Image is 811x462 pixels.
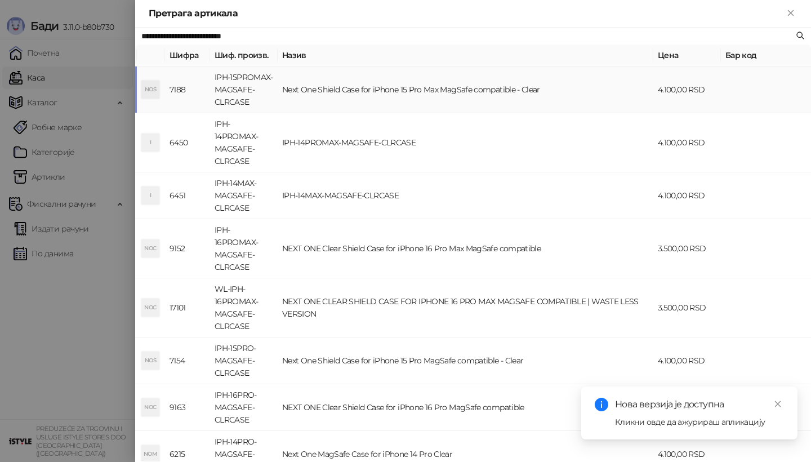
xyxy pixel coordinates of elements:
[278,172,653,219] td: IPH-14MAX-MAGSAFE-CLRCASE
[278,45,653,66] th: Назив
[653,219,721,278] td: 3.500,00 RSD
[141,134,159,152] div: I
[141,186,159,205] div: I
[278,113,653,172] td: IPH-14PROMAX-MAGSAFE-CLRCASE
[149,7,784,20] div: Претрага артикала
[141,299,159,317] div: NOC
[141,398,159,416] div: NOC
[165,172,210,219] td: 6451
[210,384,278,431] td: IPH-16PRO-MAGSAFE-CLRCASE
[721,45,811,66] th: Бар код
[278,66,653,113] td: Next One Shield Case for iPhone 15 Pro Max MagSafe compatible - Clear
[653,66,721,113] td: 4.100,00 RSD
[653,384,721,431] td: 3.500,00 RSD
[210,113,278,172] td: IPH-14PROMAX-MAGSAFE-CLRCASE
[784,7,797,20] button: Close
[210,278,278,337] td: WL-IPH-16PROMAX-MAGSAFE-CLRCASE
[210,45,278,66] th: Шиф. произв.
[278,337,653,384] td: Next One Shield Case for iPhone 15 Pro MagSafe compatible - Clear
[653,337,721,384] td: 4.100,00 RSD
[774,400,782,408] span: close
[141,81,159,99] div: NOS
[165,45,210,66] th: Шифра
[210,66,278,113] td: IPH-15PROMAX-MAGSAFE-CLRCASE
[165,66,210,113] td: 7188
[141,352,159,370] div: NOS
[615,416,784,428] div: Кликни овде да ажурираш апликацију
[210,172,278,219] td: IPH-14MAX-MAGSAFE-CLRCASE
[165,219,210,278] td: 9152
[278,278,653,337] td: NEXT ONE CLEAR SHIELD CASE FOR IPHONE 16 PRO MAX MAGSAFE COMPATIBLE | WASTE LESS VERSION
[772,398,784,410] a: Close
[653,278,721,337] td: 3.500,00 RSD
[595,398,608,411] span: info-circle
[278,219,653,278] td: NEXT ONE Clear Shield Case for iPhone 16 Pro Max MagSafe compatible
[165,384,210,431] td: 9163
[210,219,278,278] td: IPH-16PROMAX-MAGSAFE-CLRCASE
[653,45,721,66] th: Цена
[653,172,721,219] td: 4.100,00 RSD
[615,398,784,411] div: Нова верзија је доступна
[165,278,210,337] td: 17101
[165,113,210,172] td: 6450
[653,113,721,172] td: 4.100,00 RSD
[278,384,653,431] td: NEXT ONE Clear Shield Case for iPhone 16 Pro MagSafe compatible
[165,337,210,384] td: 7154
[210,337,278,384] td: IPH-15PRO-MAGSAFE-CLRCASE
[141,239,159,257] div: NOC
